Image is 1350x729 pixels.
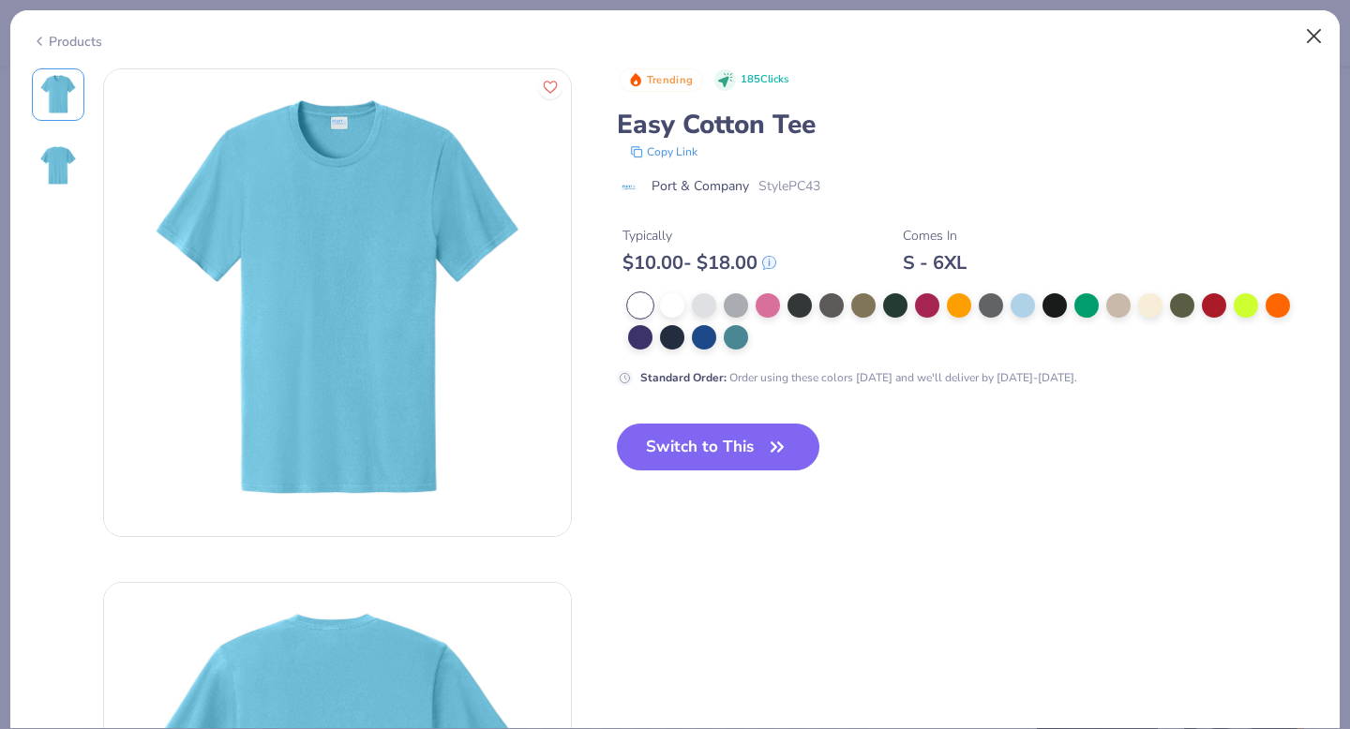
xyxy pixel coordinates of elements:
span: Port & Company [652,176,749,196]
div: Typically [622,226,776,245]
button: Like [538,75,562,99]
span: Trending [647,75,693,85]
div: Comes In [903,226,967,245]
span: Style PC43 [758,176,820,196]
button: Close [1297,19,1332,54]
div: $ 10.00 - $ 18.00 [622,251,776,275]
div: S - 6XL [903,251,967,275]
button: Badge Button [619,68,703,93]
div: Products [32,32,102,52]
strong: Standard Order : [640,370,727,385]
img: Back [36,143,81,188]
div: Order using these colors [DATE] and we'll deliver by [DATE]-[DATE]. [640,369,1077,386]
img: Trending sort [628,72,643,87]
span: 185 Clicks [741,72,788,88]
button: Switch to This [617,424,820,470]
button: copy to clipboard [624,142,703,161]
img: Front [104,69,571,536]
img: Front [36,72,81,117]
img: brand logo [617,180,642,195]
div: Easy Cotton Tee [617,107,1319,142]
